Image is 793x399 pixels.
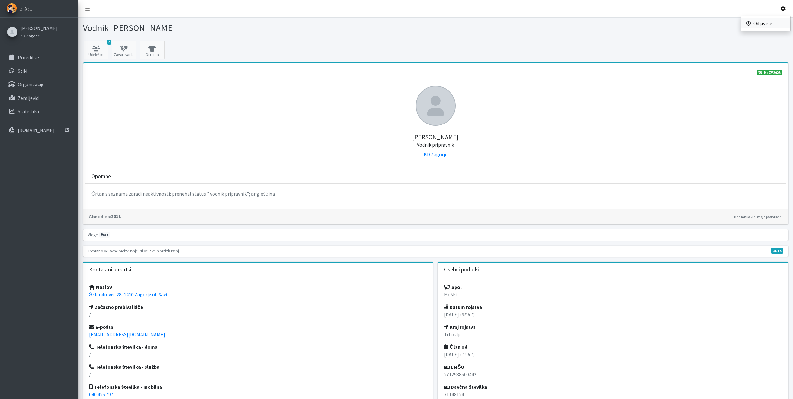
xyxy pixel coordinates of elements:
[2,124,75,136] a: [DOMAIN_NAME]
[88,232,98,237] small: Vloge:
[444,324,476,330] strong: Kraj rojstva
[89,344,158,350] strong: Telefonska številka - doma
[21,33,40,38] small: KD Zagorje
[89,284,112,290] strong: Naslov
[89,324,114,330] strong: E-pošta
[444,291,782,298] p: Moški
[89,126,782,148] h5: [PERSON_NAME]
[18,54,39,61] p: Prireditve
[107,40,111,45] span: 2
[417,142,454,148] small: Vodnik pripravnik
[89,384,162,390] strong: Telefonska številka - mobilna
[2,78,75,90] a: Organizacije
[89,266,131,273] h3: Kontaktni podatki
[444,284,462,290] strong: Spol
[83,22,433,33] h1: Vodnik [PERSON_NAME]
[89,351,427,358] p: /
[89,331,165,338] a: [EMAIL_ADDRESS][DOMAIN_NAME]
[444,344,467,350] strong: Član od
[444,331,782,338] p: Trbovlje
[2,51,75,64] a: Prireditve
[7,3,17,13] img: eDedi
[444,371,782,378] p: 2712988500442
[18,81,45,87] p: Organizacije
[84,41,108,59] a: 2 Udeležba
[741,18,790,28] a: Odjavi se
[89,213,121,219] strong: 2011
[444,266,479,273] h3: Osebni podatki
[99,232,110,238] span: član
[140,248,179,253] small: Ni veljavnih preizkušenj
[18,95,39,101] p: Zemljevid
[88,248,139,253] small: Trenutno veljavne preizkušnje:
[462,311,473,318] em: 36 let
[18,68,27,74] p: Stiki
[89,391,113,397] a: 040 425 797
[89,291,167,298] a: Šklendrovec 28, 1410 Zagorje ob Savi
[89,304,143,310] strong: Začasno prebivališče
[444,311,782,318] p: [DATE] ( )
[89,311,427,318] p: /
[771,248,783,254] span: V fazi razvoja
[444,384,487,390] strong: Davčna številka
[91,173,111,180] h3: Opombe
[757,70,782,75] a: KNZV2025
[733,213,782,221] a: Kdo lahko vidi moje podatke?
[89,214,111,219] small: Član od leta:
[444,391,782,398] p: 71148124
[18,108,39,114] p: Statistika
[18,127,55,133] p: [DOMAIN_NAME]
[444,304,482,310] strong: Datum rojstva
[91,190,780,197] p: Črtan s seznama zaradi neaktivnosti; prenehal status " vodnik pripravnik"; angleščina
[89,364,160,370] strong: Telefonska številka - služba
[140,41,165,59] a: Oprema
[21,24,58,32] a: [PERSON_NAME]
[2,65,75,77] a: Stiki
[112,41,136,59] a: Zavarovanja
[19,4,34,13] span: eDedi
[444,364,464,370] strong: EMŠO
[462,351,473,358] em: 14 let
[424,151,447,158] a: KD Zagorje
[2,105,75,118] a: Statistika
[444,351,782,358] p: [DATE] ( )
[89,371,427,378] p: /
[21,32,58,39] a: KD Zagorje
[2,92,75,104] a: Zemljevid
